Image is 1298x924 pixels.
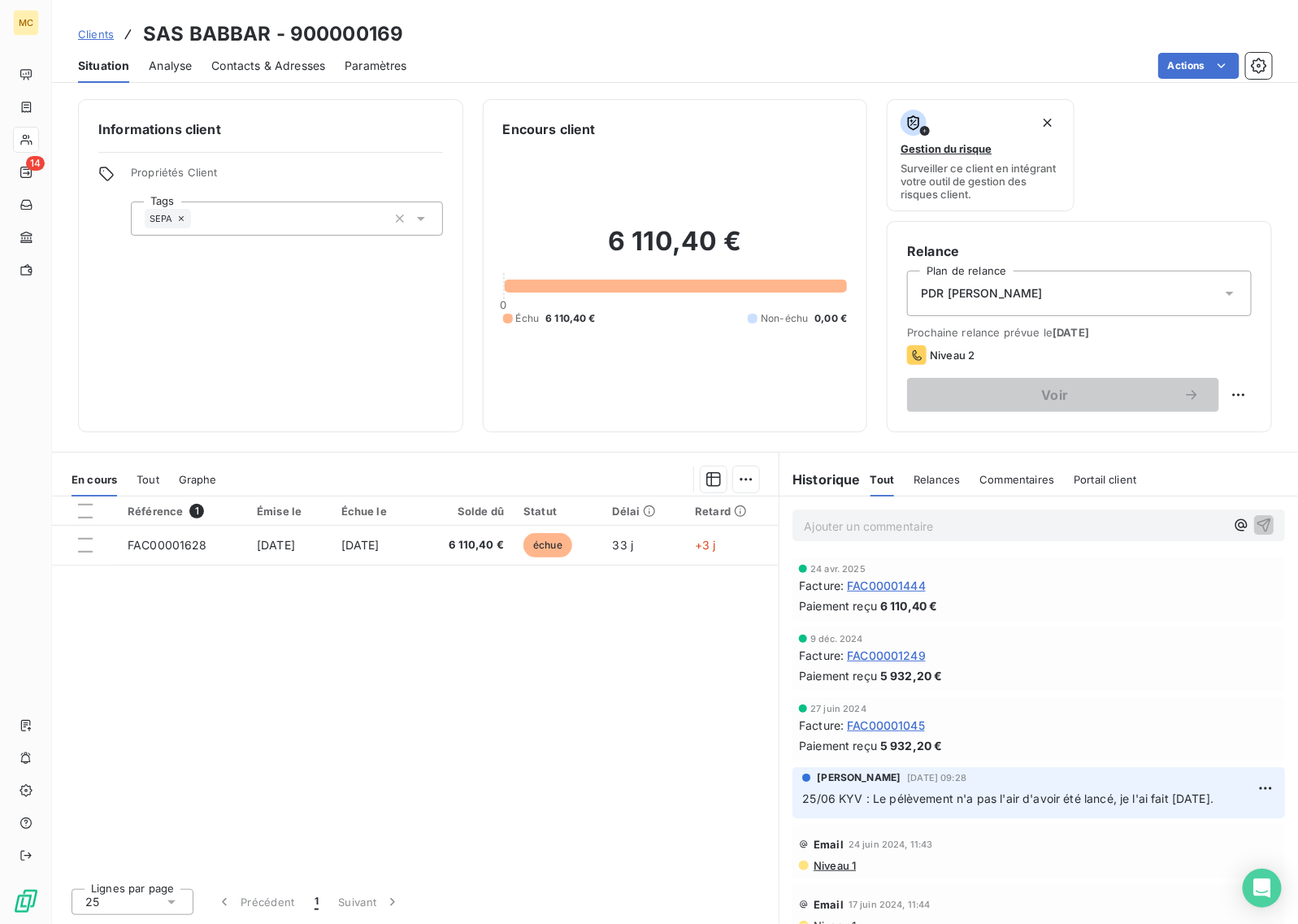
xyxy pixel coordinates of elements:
div: Référence [128,504,237,518]
button: Actions [1158,53,1239,79]
span: Propriétés Client [131,166,443,189]
span: Paiement reçu [799,667,877,684]
div: MC [13,10,39,36]
span: Commentaires [980,473,1055,486]
span: Email [814,898,844,911]
span: Facture : [799,577,844,594]
span: FAC00001249 [847,647,926,664]
span: En cours [72,473,117,486]
span: Paiement reçu [799,597,877,614]
div: Statut [523,505,593,518]
span: Situation [78,58,129,74]
span: Analyse [149,58,192,74]
span: 0,00 € [814,311,847,326]
div: Retard [695,505,769,518]
span: 9 déc. 2024 [810,634,863,644]
input: Ajouter une valeur [191,211,204,226]
span: FAC00001045 [847,717,925,734]
span: Échu [516,311,540,326]
span: Paramètres [345,58,407,74]
div: Délai [613,505,676,518]
div: Émise le [257,505,322,518]
span: Non-échu [761,311,808,326]
div: Solde dû [427,505,505,518]
span: [DATE] [257,538,295,552]
span: Niveau 2 [930,349,975,362]
span: Voir [927,388,1183,401]
span: 6 110,40 € [427,537,505,553]
span: Surveiller ce client en intégrant votre outil de gestion des risques client. [901,162,1061,201]
span: [DATE] [1053,326,1089,339]
span: 6 110,40 € [545,311,596,326]
span: Graphe [179,473,217,486]
span: 27 juin 2024 [810,704,866,714]
span: 1 [315,894,319,910]
img: Logo LeanPay [13,888,39,914]
span: 24 avr. 2025 [810,564,866,574]
a: Clients [78,26,114,42]
span: FAC00001628 [128,538,207,552]
span: 33 j [613,538,634,552]
button: Précédent [206,885,305,919]
span: Facture : [799,647,844,664]
span: Tout [137,473,159,486]
span: 1 [189,504,204,518]
h3: SAS BABBAR - 900000169 [143,20,403,49]
span: [DATE] 09:28 [907,773,966,783]
div: Échue le [341,505,407,518]
span: [PERSON_NAME] [817,770,901,785]
span: Facture : [799,717,844,734]
span: Niveau 1 [812,859,856,872]
span: 25/06 KYV : Le pélèvement n'a pas l'air d'avoir été lancé, je l'ai fait [DATE]. [802,792,1213,805]
span: échue [523,533,572,557]
span: +3 j [695,538,716,552]
h6: Historique [779,470,861,489]
div: Open Intercom Messenger [1243,869,1282,908]
span: SEPA [150,214,173,223]
h2: 6 110,40 € [503,225,848,274]
span: 25 [85,894,99,910]
span: 6 110,40 € [880,597,938,614]
button: Gestion du risqueSurveiller ce client en intégrant votre outil de gestion des risques client. [887,99,1074,211]
span: Gestion du risque [901,142,992,155]
button: Voir [907,378,1219,412]
span: 0 [501,298,507,311]
span: [DATE] [341,538,380,552]
button: 1 [305,885,328,919]
span: 17 juin 2024, 11:44 [849,900,931,909]
span: Contacts & Adresses [211,58,325,74]
button: Suivant [328,885,410,919]
span: Paiement reçu [799,737,877,754]
span: 5 932,20 € [880,737,943,754]
span: 24 juin 2024, 11:43 [849,839,933,849]
h6: Informations client [98,119,443,139]
span: Relances [914,473,960,486]
h6: Encours client [503,119,596,139]
h6: Relance [907,241,1252,261]
span: Tout [870,473,895,486]
span: PDR [PERSON_NAME] [921,285,1043,301]
span: Prochaine relance prévue le [907,326,1252,339]
span: Portail client [1074,473,1136,486]
span: Clients [78,28,114,41]
span: 14 [26,156,45,171]
span: 5 932,20 € [880,667,943,684]
span: Email [814,838,844,851]
span: FAC00001444 [847,577,926,594]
